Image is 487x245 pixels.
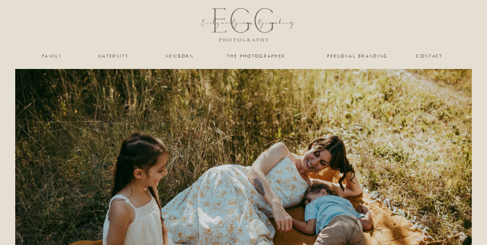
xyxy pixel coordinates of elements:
[326,54,389,58] a: personal branding
[37,54,68,58] a: family
[416,54,443,58] a: Contact
[164,54,195,58] a: newborn
[98,54,129,58] a: maternity
[218,54,294,58] a: the photographer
